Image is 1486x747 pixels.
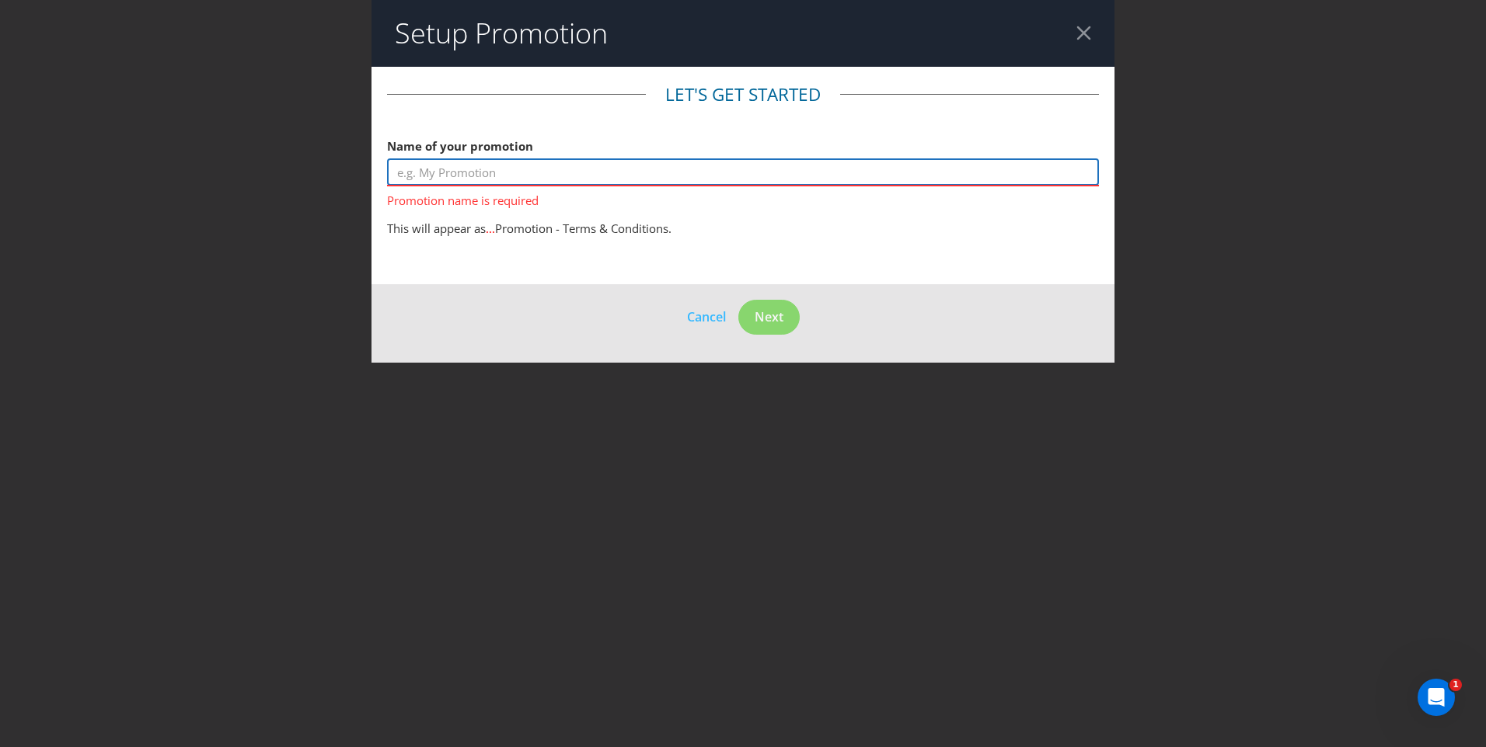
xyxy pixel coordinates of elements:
span: Promotion name is required [387,186,1099,209]
legend: Let's get started [646,82,840,107]
iframe: Intercom live chat [1418,679,1455,716]
span: This will appear as [387,221,486,236]
span: 1 [1449,679,1462,691]
span: Next [755,308,783,325]
span: ... [486,221,495,236]
span: Cancel [687,308,726,325]
button: Cancel [686,307,727,327]
input: e.g. My Promotion [387,158,1099,186]
button: Next [738,300,800,335]
span: Promotion - Terms & Conditions. [495,221,671,236]
span: Name of your promotion [387,138,533,154]
h2: Setup Promotion [395,18,608,49]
